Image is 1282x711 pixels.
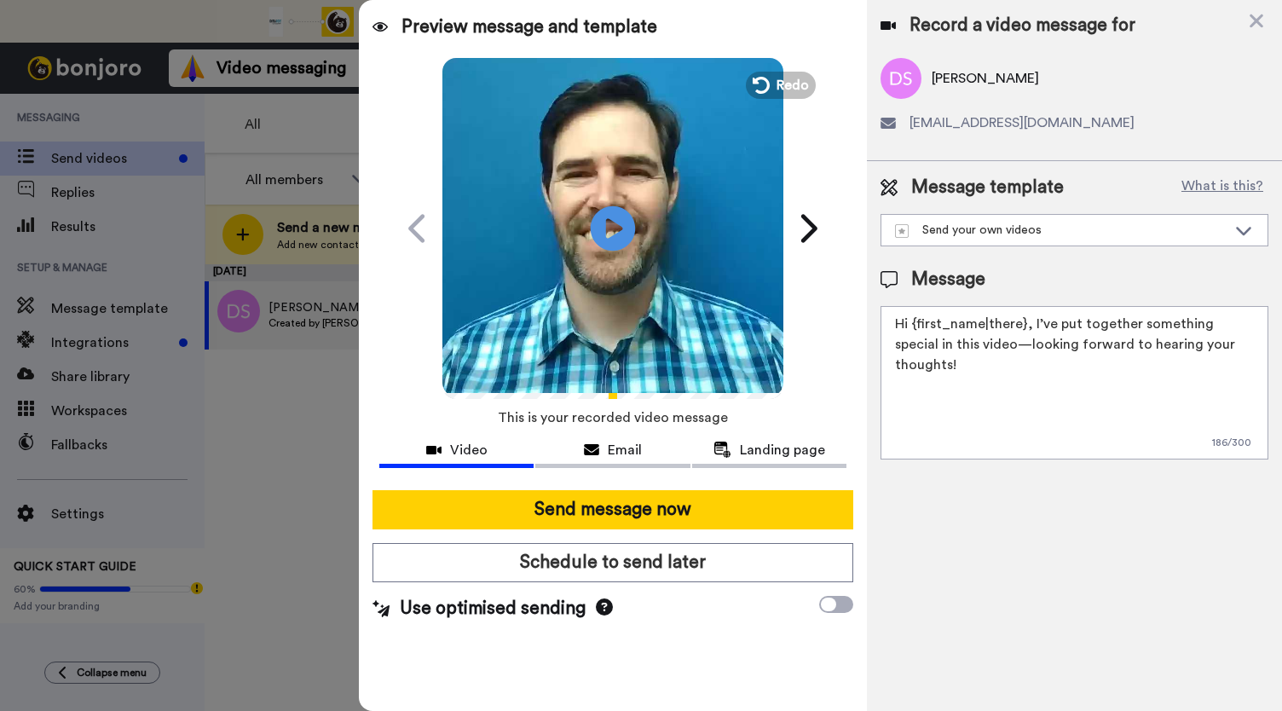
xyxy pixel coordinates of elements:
[895,224,909,238] img: demo-template.svg
[400,596,586,621] span: Use optimised sending
[372,490,853,529] button: Send message now
[881,306,1268,460] textarea: Hi {first_name|there}, I’ve put together something special in this video—looking forward to heari...
[1176,175,1268,200] button: What is this?
[498,399,728,436] span: This is your recorded video message
[911,267,985,292] span: Message
[895,222,1227,239] div: Send your own videos
[911,175,1064,200] span: Message template
[740,440,825,460] span: Landing page
[608,440,642,460] span: Email
[372,543,853,582] button: Schedule to send later
[450,440,488,460] span: Video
